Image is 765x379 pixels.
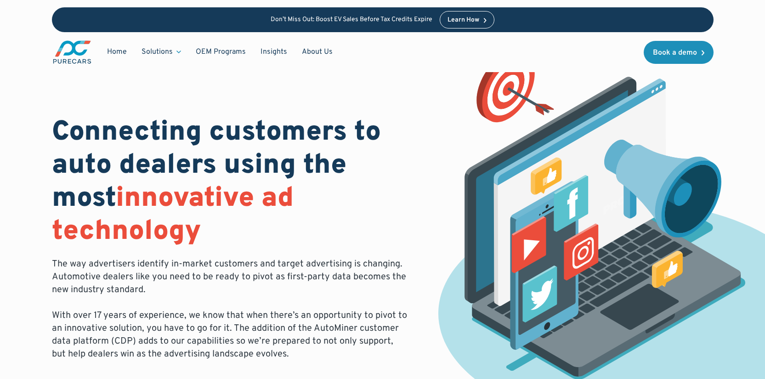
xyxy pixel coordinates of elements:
p: Don’t Miss Out: Boost EV Sales Before Tax Credits Expire [271,16,432,24]
div: Learn How [448,17,479,23]
a: Home [100,43,134,61]
a: Insights [253,43,295,61]
div: Solutions [134,43,188,61]
h1: Connecting customers to auto dealers using the most [52,116,409,249]
a: About Us [295,43,340,61]
a: Book a demo [644,41,714,64]
a: Learn How [440,11,494,28]
p: The way advertisers identify in-market customers and target advertising is changing. Automotive d... [52,258,409,361]
a: OEM Programs [188,43,253,61]
div: Book a demo [653,49,697,57]
a: main [52,40,92,65]
img: purecars logo [52,40,92,65]
div: Solutions [142,47,173,57]
span: innovative ad technology [52,181,294,249]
